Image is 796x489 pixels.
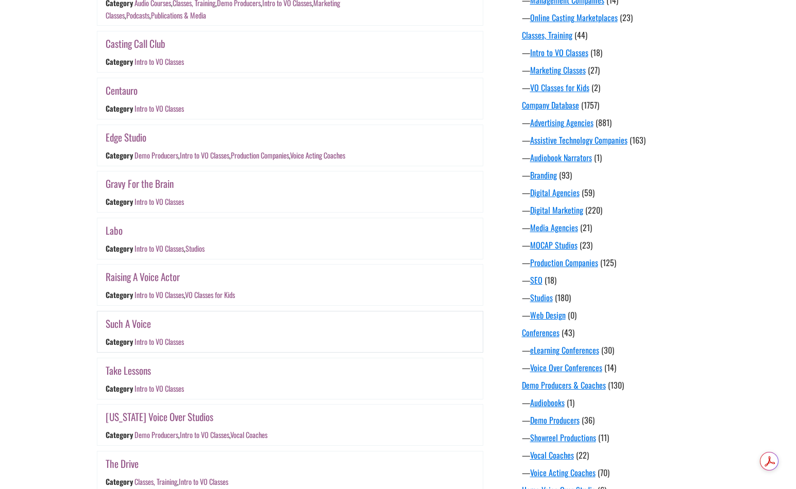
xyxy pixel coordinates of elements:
[522,134,707,146] div: —
[530,449,574,461] a: Vocal Coaches
[185,243,204,254] a: Studios
[134,243,183,254] a: Intro to VO Classes
[134,290,234,301] div: ,
[106,290,133,301] div: Category
[555,291,571,304] span: (180)
[106,336,133,347] div: Category
[582,414,595,426] span: (36)
[134,243,204,254] div: ,
[522,291,707,304] div: —
[600,256,616,269] span: (125)
[630,134,646,146] span: (163)
[530,466,596,479] a: Voice Acting Coaches
[106,150,133,161] div: Category
[530,239,578,251] a: MOCAP Studios
[106,429,133,440] div: Category
[580,221,592,234] span: (21)
[522,466,707,479] div: —
[582,186,595,199] span: (59)
[106,176,174,191] a: Gravy For the Brain
[596,116,612,129] span: (881)
[522,221,707,234] div: —
[134,196,183,207] a: Intro to VO Classes
[590,46,602,59] span: (18)
[184,290,234,301] a: VO Classes for Kids
[530,204,583,216] a: Digital Marketing
[106,383,133,394] div: Category
[530,309,566,321] a: Web Design
[530,431,596,444] a: Showreel Productions
[106,223,123,238] a: Labo
[179,429,229,440] a: Intro to VO Classes
[106,103,133,114] div: Category
[522,326,560,339] a: Conferences
[230,429,267,440] a: Vocal Coaches
[530,274,543,286] a: SEO
[530,11,618,24] a: Online Casting Marketplaces
[134,476,177,487] a: Classes, Training
[106,83,138,98] a: Centauro
[106,456,139,471] a: The Drive
[151,10,206,21] a: Publications & Media
[522,414,707,426] div: —
[598,431,609,444] span: (11)
[620,11,633,24] span: (23)
[530,151,592,164] a: Audiobook Narrators
[106,130,146,145] a: Edge Studio
[106,243,133,254] div: Category
[530,134,628,146] a: Assistive Technology Companies
[581,99,599,111] span: (1757)
[530,46,588,59] a: Intro to VO Classes
[290,150,345,161] a: Voice Acting Coaches
[522,361,707,374] div: —
[588,64,600,76] span: (27)
[106,196,133,207] div: Category
[522,309,707,321] div: —
[522,256,707,269] div: —
[530,344,599,356] a: eLearning Conferences
[134,383,183,394] a: Intro to VO Classes
[179,150,229,161] a: Intro to VO Classes
[126,10,149,21] a: Podcasts
[608,379,624,391] span: (130)
[522,186,707,199] div: —
[134,290,183,301] a: Intro to VO Classes
[522,116,707,129] div: —
[106,409,213,424] a: [US_STATE] Voice Over Studios
[530,116,594,129] a: Advertising Agencies
[530,256,598,269] a: Production Companies
[522,81,707,94] div: —
[522,99,579,111] a: Company Database
[530,361,602,374] a: Voice Over Conferences
[106,36,165,51] a: Casting Call Club
[134,150,178,161] a: Demo Producers
[522,274,707,286] div: —
[106,316,151,331] a: Such A Voice
[178,476,228,487] a: Intro to VO Classes
[522,169,707,181] div: —
[530,414,580,426] a: Demo Producers
[522,64,707,76] div: —
[562,326,574,339] span: (43)
[522,344,707,356] div: —
[134,429,178,440] a: Demo Producers
[530,396,565,409] a: Audiobooks
[530,186,580,199] a: Digital Agencies
[106,269,180,284] a: Raising A Voice Actor
[576,449,589,461] span: (22)
[134,150,345,161] div: , , ,
[134,336,183,347] a: Intro to VO Classes
[106,476,133,487] div: Category
[522,46,707,59] div: —
[134,476,228,487] div: ,
[530,221,578,234] a: Media Agencies
[134,429,267,440] div: , ,
[106,363,151,378] a: Take Lessons
[522,11,707,24] div: —
[601,344,614,356] span: (30)
[574,29,587,41] span: (44)
[568,309,577,321] span: (0)
[522,449,707,461] div: —
[522,396,707,409] div: —
[580,239,592,251] span: (23)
